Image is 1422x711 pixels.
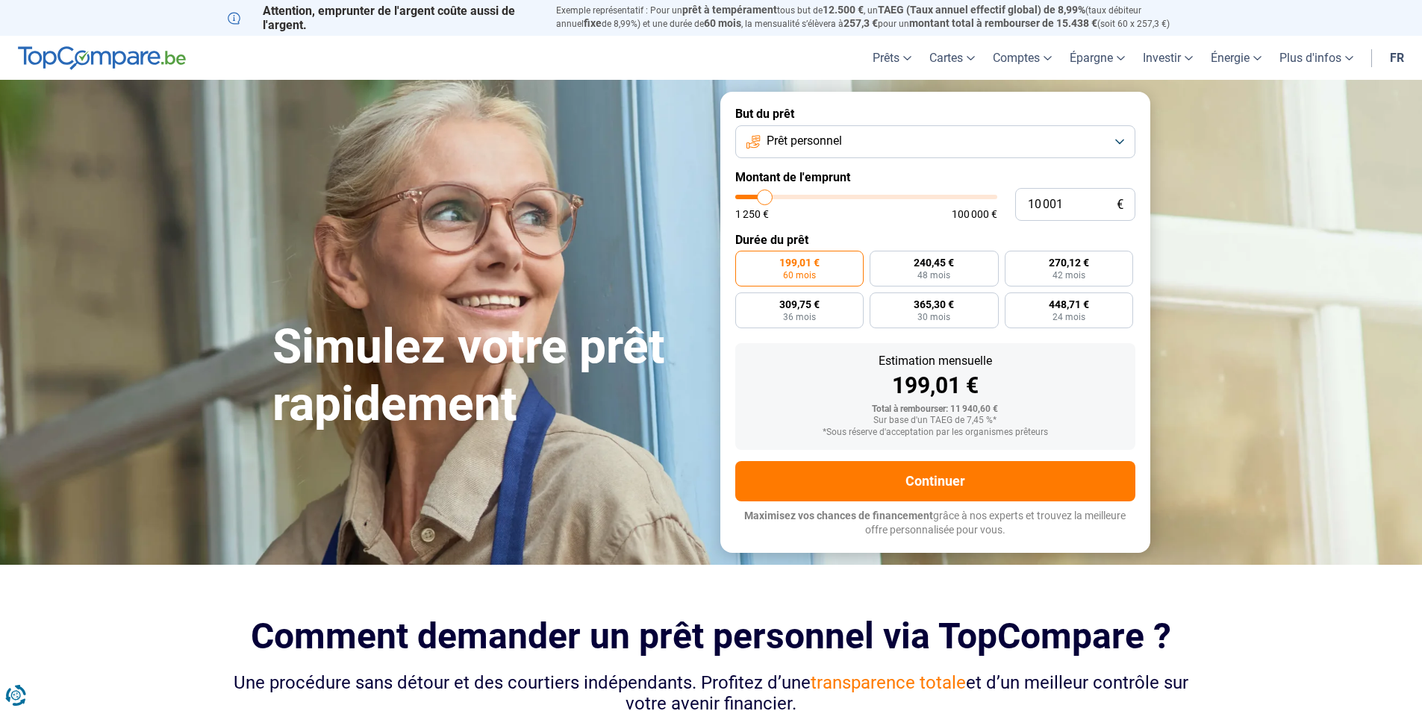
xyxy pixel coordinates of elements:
div: *Sous réserve d'acceptation par les organismes prêteurs [747,427,1123,438]
a: Prêts [864,36,920,80]
a: Épargne [1061,36,1134,80]
span: 448,71 € [1049,299,1089,310]
span: 30 mois [917,313,950,322]
span: Prêt personnel [767,133,842,149]
span: prêt à tempérament [682,4,777,16]
a: Comptes [984,36,1061,80]
span: 60 mois [783,271,816,280]
a: fr [1381,36,1413,80]
p: Exemple représentatif : Pour un tous but de , un (taux débiteur annuel de 8,99%) et une durée de ... [556,4,1195,31]
span: 1 250 € [735,209,769,219]
span: 60 mois [704,17,741,29]
span: 365,30 € [914,299,954,310]
span: € [1117,198,1123,211]
a: Cartes [920,36,984,80]
span: Maximisez vos chances de financement [744,510,933,521]
div: 199,01 € [747,375,1123,397]
span: transparence totale [811,672,966,693]
span: 240,45 € [914,257,954,268]
div: Estimation mensuelle [747,355,1123,367]
span: 199,01 € [779,257,820,268]
h1: Simulez votre prêt rapidement [272,319,702,433]
span: 309,75 € [779,299,820,310]
img: TopCompare [18,46,186,70]
p: grâce à nos experts et trouvez la meilleure offre personnalisée pour vous. [735,509,1135,538]
a: Plus d'infos [1270,36,1362,80]
span: 42 mois [1053,271,1085,280]
label: Durée du prêt [735,233,1135,247]
span: fixe [584,17,602,29]
h2: Comment demander un prêt personnel via TopCompare ? [228,616,1195,657]
div: Sur base d'un TAEG de 7,45 %* [747,416,1123,426]
label: Montant de l'emprunt [735,170,1135,184]
span: 36 mois [783,313,816,322]
span: 24 mois [1053,313,1085,322]
button: Prêt personnel [735,125,1135,158]
span: 270,12 € [1049,257,1089,268]
span: montant total à rembourser de 15.438 € [909,17,1097,29]
p: Attention, emprunter de l'argent coûte aussi de l'argent. [228,4,538,32]
div: Total à rembourser: 11 940,60 € [747,404,1123,415]
span: 48 mois [917,271,950,280]
button: Continuer [735,461,1135,501]
a: Énergie [1202,36,1270,80]
span: 12.500 € [823,4,864,16]
span: 257,3 € [843,17,878,29]
label: But du prêt [735,107,1135,121]
span: 100 000 € [952,209,997,219]
span: TAEG (Taux annuel effectif global) de 8,99% [878,4,1085,16]
a: Investir [1134,36,1202,80]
